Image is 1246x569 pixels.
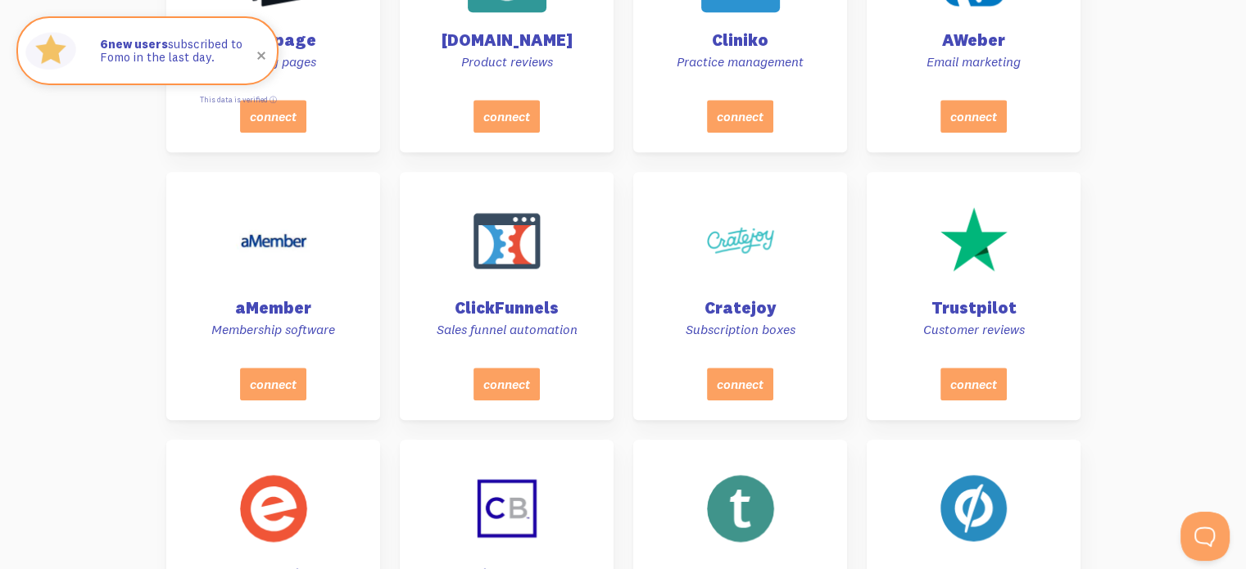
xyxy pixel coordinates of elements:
[240,368,306,400] button: connect
[473,368,540,400] button: connect
[166,172,380,420] a: aMember Membership software connect
[1180,512,1230,561] iframe: Help Scout Beacon - Open
[886,53,1061,70] p: Email marketing
[653,321,827,338] p: Subscription boxes
[886,300,1061,316] h4: Trustpilot
[886,32,1061,48] h4: AWeber
[419,32,594,48] h4: [DOMAIN_NAME]
[100,38,108,52] span: 6
[419,300,594,316] h4: ClickFunnels
[653,53,827,70] p: Practice management
[653,300,827,316] h4: Cratejoy
[400,172,614,420] a: ClickFunnels Sales funnel automation connect
[419,321,594,338] p: Sales funnel automation
[186,32,360,48] h4: Instapage
[867,172,1081,420] a: Trustpilot Customer reviews connect
[240,100,306,133] button: connect
[200,95,277,104] a: This data is verified ⓘ
[886,321,1061,338] p: Customer reviews
[707,368,773,400] button: connect
[100,36,168,52] strong: new users
[186,300,360,316] h4: aMember
[940,100,1007,133] button: connect
[21,21,80,80] img: Fomo
[653,32,827,48] h4: Cliniko
[707,100,773,133] button: connect
[633,172,847,420] a: Cratejoy Subscription boxes connect
[940,368,1007,400] button: connect
[419,53,594,70] p: Product reviews
[473,100,540,133] button: connect
[186,321,360,338] p: Membership software
[100,38,261,65] p: subscribed to Fomo in the last day.
[186,53,360,70] p: Landing pages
